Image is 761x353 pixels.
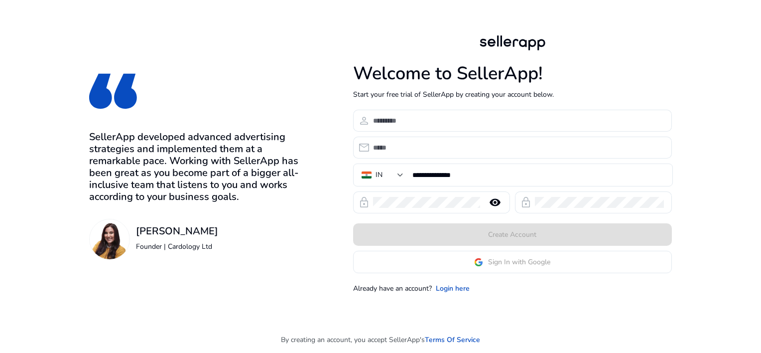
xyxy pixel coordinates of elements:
h3: [PERSON_NAME] [136,225,218,237]
p: Founder | Cardology Ltd [136,241,218,252]
span: email [358,142,370,154]
p: Already have an account? [353,283,432,294]
div: IN [376,170,382,180]
a: Login here [436,283,470,294]
p: Start your free trial of SellerApp by creating your account below. [353,89,672,100]
h3: SellerApp developed advanced advertising strategies and implemented them at a remarkable pace. Wo... [89,131,302,203]
span: lock [358,196,370,208]
span: lock [520,196,532,208]
h1: Welcome to SellerApp! [353,63,672,84]
mat-icon: remove_red_eye [483,196,507,208]
a: Terms Of Service [425,335,480,345]
span: person [358,115,370,127]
